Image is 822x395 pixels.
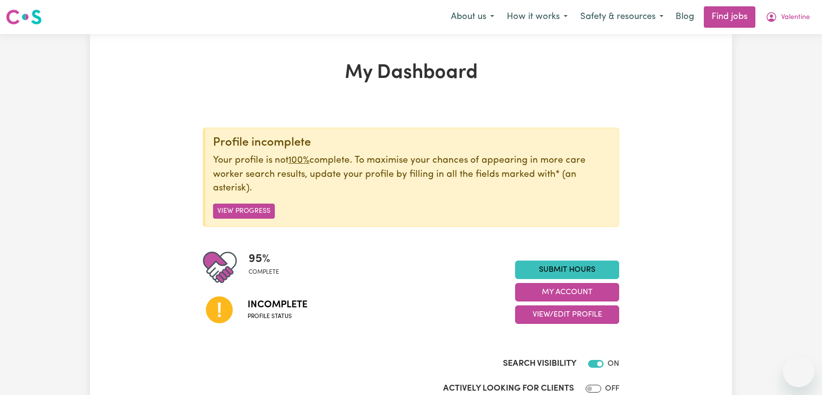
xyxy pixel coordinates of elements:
button: My Account [759,7,816,27]
div: Profile incomplete [213,136,611,150]
button: Safety & resources [574,7,670,27]
button: My Account [515,283,619,301]
h1: My Dashboard [203,61,619,85]
span: ON [608,360,619,368]
span: Incomplete [248,298,307,312]
div: Profile completeness: 95% [249,250,287,284]
span: Profile status [248,312,307,321]
label: Actively Looking for Clients [443,382,574,395]
u: 100% [288,156,309,165]
a: Careseekers logo [6,6,42,28]
p: Your profile is not complete. To maximise your chances of appearing in more care worker search re... [213,154,611,196]
button: How it works [500,7,574,27]
span: complete [249,268,279,277]
span: OFF [605,385,619,393]
img: Careseekers logo [6,8,42,26]
button: About us [445,7,500,27]
span: Valentine [781,12,810,23]
span: 95 % [249,250,279,268]
a: Submit Hours [515,261,619,279]
label: Search Visibility [503,357,576,370]
button: View/Edit Profile [515,305,619,324]
a: Blog [670,6,700,28]
button: View Progress [213,204,275,219]
iframe: Button to launch messaging window [783,356,814,387]
a: Find jobs [704,6,755,28]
